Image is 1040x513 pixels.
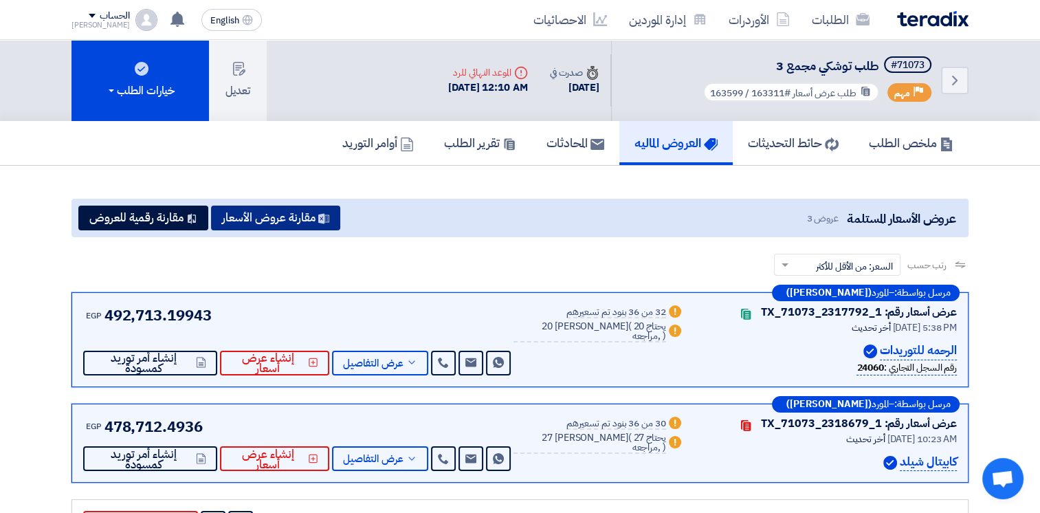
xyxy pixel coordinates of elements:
[332,351,429,375] button: عرض التفاصيل
[327,121,429,165] a: أوامر التوريد
[343,454,403,464] span: عرض التفاصيل
[201,9,262,31] button: English
[854,121,969,165] a: ملخص الطلب
[887,432,957,446] span: [DATE] 10:23 AM
[786,288,872,298] b: ([PERSON_NAME])
[793,86,856,100] span: طلب عرض أسعار
[94,449,193,470] span: إنشاء أمر توريد كمسودة
[851,320,890,335] span: أخر تحديث
[86,420,102,433] span: EGP
[550,80,599,96] div: [DATE]
[522,3,618,36] a: الاحصائيات
[531,121,619,165] a: المحادثات
[231,353,305,373] span: إنشاء عرض أسعار
[135,9,157,31] img: profile_test.png
[220,351,329,375] button: إنشاء عرض أسعار
[863,345,877,358] img: Verified Account
[343,358,403,369] span: عرض التفاصيل
[71,40,209,121] button: خيارات الطلب
[628,430,632,445] span: (
[100,10,129,22] div: الحساب
[891,61,925,70] div: #71073
[816,259,893,274] span: السعر: من الأقل للأكثر
[883,456,897,470] img: Verified Account
[210,16,239,25] span: English
[104,304,212,327] span: 492,713.19943
[872,288,889,298] span: المورد
[710,86,790,100] span: #163311 / 163599
[772,285,960,301] div: –
[761,415,957,432] div: عرض أسعار رقم: TX_71073_2318679_1
[900,453,957,472] p: كابيتال شيلد
[806,211,838,226] span: عروض 3
[869,135,953,151] h5: ملخص الطلب
[444,135,516,151] h5: تقرير الطلب
[856,360,957,375] div: رقم السجل التجاري :
[663,329,666,343] span: )
[104,415,203,438] span: 478,712.4936
[801,3,881,36] a: الطلبات
[513,433,665,454] div: 27 [PERSON_NAME]
[718,3,801,36] a: الأوردرات
[632,430,665,455] span: 27 يحتاج مراجعه,
[894,87,910,100] span: مهم
[880,342,957,360] p: الرحمه للتوريدات
[448,65,528,80] div: الموعد النهائي للرد
[776,56,878,75] span: طلب توشكي مجمع 3
[619,121,733,165] a: العروض الماليه
[628,319,632,334] span: (
[332,446,429,471] button: عرض التفاصيل
[772,396,960,413] div: –
[733,121,854,165] a: حائط التحديثات
[872,400,889,409] span: المورد
[429,121,531,165] a: تقرير الطلب
[618,3,718,36] a: إدارة الموردين
[94,353,193,373] span: إنشاء أمر توريد كمسودة
[546,135,604,151] h5: المحادثات
[231,449,305,470] span: إنشاء عرض أسعار
[892,320,957,335] span: [DATE] 5:38 PM
[448,80,528,96] div: [DATE] 12:10 AM
[71,21,130,29] div: [PERSON_NAME]
[856,360,884,375] b: 24060
[566,307,666,318] div: 32 من 36 بنود تم تسعيرهم
[566,419,666,430] div: 30 من 36 بنود تم تسعيرهم
[634,135,718,151] h5: العروض الماليه
[78,206,208,230] button: مقارنة رقمية للعروض
[894,400,951,409] span: مرسل بواسطة:
[748,135,839,151] h5: حائط التحديثات
[220,446,329,471] button: إنشاء عرض أسعار
[106,83,175,99] div: خيارات الطلب
[845,432,885,446] span: أخر تحديث
[907,258,947,272] span: رتب حسب
[83,351,217,375] button: إنشاء أمر توريد كمسودة
[894,288,951,298] span: مرسل بواسطة:
[632,319,665,343] span: 20 يحتاج مراجعه,
[761,304,957,320] div: عرض أسعار رقم: TX_71073_2317792_1
[342,135,414,151] h5: أوامر التوريد
[847,209,956,228] span: عروض الأسعار المستلمة
[786,400,872,409] b: ([PERSON_NAME])
[83,446,217,471] button: إنشاء أمر توريد كمسودة
[513,322,665,342] div: 20 [PERSON_NAME]
[897,11,969,27] img: Teradix logo
[700,56,934,76] h5: طلب توشكي مجمع 3
[550,65,599,80] div: صدرت في
[663,440,666,455] span: )
[982,458,1024,499] div: Open chat
[86,309,102,322] span: EGP
[211,206,340,230] button: مقارنة عروض الأسعار
[209,40,267,121] button: تعديل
